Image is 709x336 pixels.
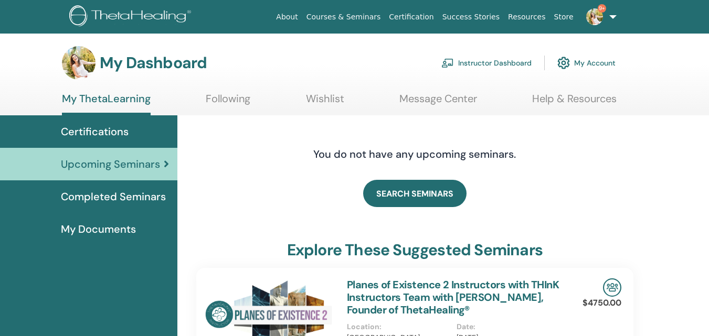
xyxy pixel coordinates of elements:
h3: My Dashboard [100,53,207,72]
a: Certification [385,7,438,27]
img: logo.png [69,5,195,29]
span: SEARCH SEMINARS [376,188,453,199]
a: Wishlist [306,92,344,113]
p: Location : [347,321,451,332]
img: In-Person Seminar [603,278,621,297]
span: Upcoming Seminars [61,156,160,172]
p: $4750.00 [583,297,621,309]
a: My Account [557,51,616,74]
span: Completed Seminars [61,189,166,204]
img: default.jpg [586,8,603,25]
span: My Documents [61,221,136,237]
a: Following [206,92,250,113]
a: Courses & Seminars [302,7,385,27]
img: chalkboard-teacher.svg [441,58,454,68]
a: Message Center [399,92,477,113]
h3: explore these suggested seminars [287,241,543,259]
p: Date : [457,321,560,332]
a: My ThetaLearning [62,92,151,115]
a: Instructor Dashboard [441,51,532,74]
a: SEARCH SEMINARS [363,180,467,207]
a: Resources [504,7,550,27]
a: Planes of Existence 2 Instructors with THInK Instructors Team with [PERSON_NAME], Founder of Thet... [347,278,559,317]
span: Certifications [61,124,129,139]
a: Help & Resources [532,92,617,113]
a: Store [550,7,578,27]
img: cog.svg [557,54,570,72]
img: default.jpg [62,46,96,80]
a: Success Stories [438,7,504,27]
a: About [272,7,302,27]
h4: You do not have any upcoming seminars. [249,148,580,160]
span: 9+ [598,4,606,13]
